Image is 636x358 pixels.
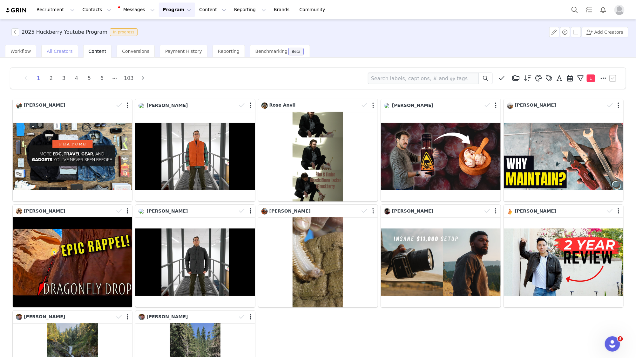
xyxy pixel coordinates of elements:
li: 1 [34,74,43,83]
li: 5 [85,74,94,83]
input: Search labels, captions, # and @ tags [368,73,479,84]
h3: 2025 Huckberry Youtube Program [22,28,107,36]
img: 26945688-2522-41fd-9f62-2c39ea71e1de--s.jpg [16,102,22,109]
img: 2fb675a6-5b06-45cc-b0b8-edf4ff172b3f.jpg [261,102,268,109]
span: [PERSON_NAME] [515,208,556,214]
span: [PERSON_NAME] [146,103,188,108]
img: e9b2e84f-68eb-432e-8a2a-4ff199d5460d.jpg [139,103,145,108]
a: Community [296,3,332,17]
img: 89d3409a-3a70-46d6-9849-f4bf57664d68.jpg [384,103,390,108]
button: Program [159,3,195,17]
span: [PERSON_NAME] [24,208,65,214]
span: Payment History [165,49,202,54]
span: [PERSON_NAME] [24,314,65,319]
button: Reporting [230,3,270,17]
button: Messages [116,3,159,17]
a: Brands [270,3,295,17]
img: a2828388-1242-4267-8e20-3bff0a3e7214.jpg [507,102,513,109]
span: 1 [587,74,595,82]
span: [PERSON_NAME] [24,102,65,108]
span: [object Object] [11,28,140,36]
span: [PERSON_NAME] [146,208,188,214]
button: Profile [611,5,631,15]
span: In progress [110,28,138,36]
img: 25ff916d-84c7-4d47-b46b-3f7cb5debffd.jpg [507,208,513,214]
img: grin logo [5,7,27,13]
img: placeholder-profile.jpg [614,5,625,15]
a: Tasks [582,3,596,17]
span: [PERSON_NAME] [515,102,556,108]
div: Beta [292,50,301,53]
img: 3890ad41-042b-4be2-a26b-edab16ff932a.jpg [384,208,390,214]
span: All Creators [47,49,72,54]
button: Search [568,3,582,17]
li: 2 [46,74,56,83]
li: 103 [123,74,135,83]
span: Workflow [10,49,31,54]
li: 4 [72,74,81,83]
span: Rose Anvil [269,102,296,108]
button: Notifications [596,3,610,17]
button: Content [195,3,230,17]
img: 633ad83f-79a9-4171-936f-ab067c035e0a.jpg [261,208,268,214]
button: Contacts [79,3,115,17]
button: Add Creators [582,27,628,37]
img: e9b2e84f-68eb-432e-8a2a-4ff199d5460d.jpg [139,209,145,214]
span: [PERSON_NAME] [146,314,188,319]
li: 6 [97,74,107,83]
span: [PERSON_NAME] [392,103,433,108]
span: Content [89,49,106,54]
span: [PERSON_NAME] [392,208,433,214]
li: 3 [59,74,69,83]
img: 428cad43-dfbd-4b45-9782-ff7f8c107e2c.jpg [16,314,22,320]
button: Recruitment [33,3,78,17]
span: [PERSON_NAME] [269,208,311,214]
span: Conversions [122,49,149,54]
iframe: Intercom live chat [605,336,620,352]
img: 53eb3102-9a8a-4e5e-b48e-9915b78911dd--s.jpg [16,208,22,214]
span: 8 [618,336,623,341]
button: 1 [575,74,598,83]
img: 428cad43-dfbd-4b45-9782-ff7f8c107e2c.jpg [139,314,145,320]
span: Reporting [218,49,240,54]
span: Benchmarking [255,49,288,54]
